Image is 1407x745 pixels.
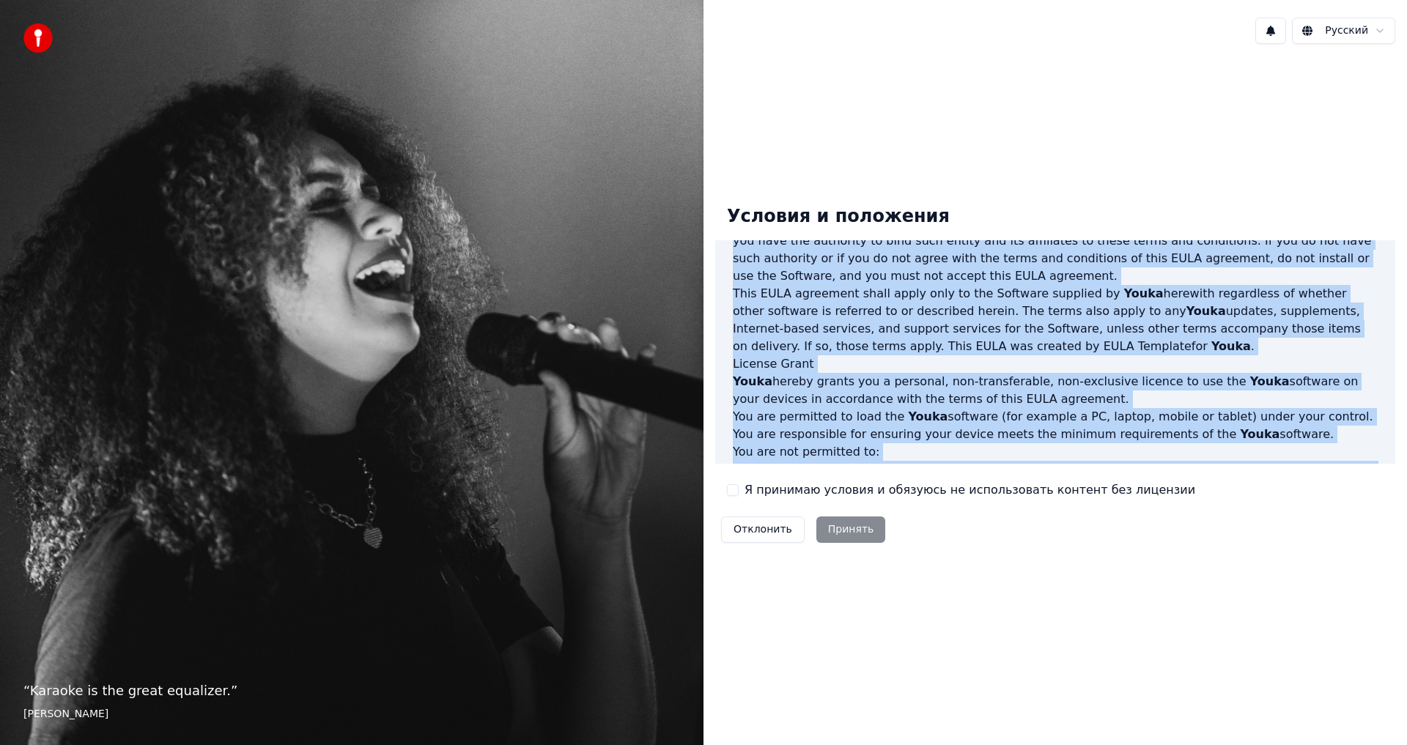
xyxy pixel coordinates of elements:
span: Youka [733,374,772,388]
p: hereby grants you a personal, non-transferable, non-exclusive licence to use the software on your... [733,373,1378,408]
label: Я принимаю условия и обязуюсь не использовать контент без лицензии [745,481,1195,499]
span: Youka [1211,339,1251,353]
a: EULA Template [1104,339,1192,353]
p: If you are entering into this EULA agreement on behalf of a company or other legal entity, you re... [733,215,1378,285]
p: You are permitted to load the software (for example a PC, laptop, mobile or tablet) under your co... [733,408,1378,443]
span: Youka [1250,374,1290,388]
h3: License Grant [733,355,1378,373]
span: Youka [1240,427,1279,441]
p: You are not permitted to: [733,443,1378,461]
div: Условия и положения [715,193,961,240]
button: Отклонить [721,516,805,543]
span: Youka [908,409,948,423]
img: youka [23,23,53,53]
p: “ Karaoke is the great equalizer. ” [23,681,680,701]
footer: [PERSON_NAME] [23,707,680,722]
span: Youka [1124,286,1164,300]
li: Edit, alter, modify, adapt, translate or otherwise change the whole or any part of the Software n... [733,461,1378,514]
span: Youka [1186,304,1226,318]
p: This EULA agreement shall apply only to the Software supplied by herewith regardless of whether o... [733,285,1378,355]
